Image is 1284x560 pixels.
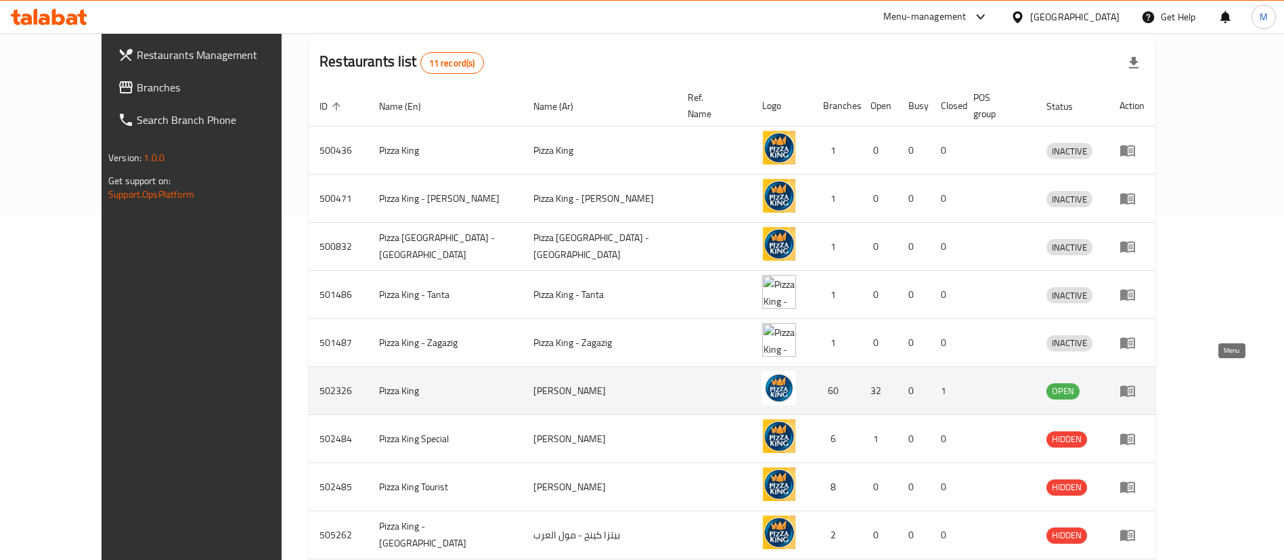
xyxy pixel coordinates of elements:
td: 2 [812,511,860,559]
span: Restaurants Management [137,47,305,63]
div: HIDDEN [1046,479,1087,496]
td: 0 [898,127,930,175]
td: Pizza King Tourist [368,463,523,511]
span: OPEN [1046,383,1080,399]
td: 1 [812,175,860,223]
span: Get support on: [108,172,171,190]
th: Busy [898,85,930,127]
span: Name (En) [379,98,439,114]
span: HIDDEN [1046,527,1087,543]
td: 1 [812,271,860,319]
td: 500832 [309,223,368,271]
span: INACTIVE [1046,335,1092,351]
td: 0 [860,223,898,271]
th: Logo [751,85,812,127]
div: Menu [1120,527,1145,543]
td: 0 [860,319,898,367]
span: INACTIVE [1046,144,1092,159]
td: 502484 [309,415,368,463]
span: Branches [137,79,305,95]
span: INACTIVE [1046,240,1092,255]
td: Pizza King - [PERSON_NAME] [368,175,523,223]
span: INACTIVE [1046,192,1092,207]
td: 1 [930,367,962,415]
a: Search Branch Phone [107,104,316,136]
td: Pizza King - [PERSON_NAME] [523,175,677,223]
td: 1 [812,223,860,271]
span: Name (Ar) [533,98,591,114]
td: 505262 [309,511,368,559]
span: 11 record(s) [421,57,483,70]
span: M [1260,9,1268,24]
td: 0 [930,175,962,223]
th: Closed [930,85,962,127]
div: Menu [1120,431,1145,447]
div: Menu [1120,479,1145,495]
a: Restaurants Management [107,39,316,71]
div: Export file [1117,47,1150,79]
th: Open [860,85,898,127]
td: 0 [860,175,898,223]
td: Pizza King [523,127,677,175]
td: 8 [812,463,860,511]
div: Menu [1120,190,1145,207]
div: Menu [1120,142,1145,158]
td: 60 [812,367,860,415]
div: INACTIVE [1046,287,1092,303]
td: 6 [812,415,860,463]
th: Action [1109,85,1155,127]
img: Pizza King - Damascus Street - Mohandiseen [762,227,796,261]
td: 0 [930,319,962,367]
td: 500471 [309,175,368,223]
td: 0 [860,271,898,319]
span: Version: [108,149,141,167]
img: Pizza King - Tanta [762,275,796,309]
td: 501487 [309,319,368,367]
td: 0 [898,415,930,463]
img: Pizza King - Zagazig [762,323,796,357]
td: 0 [898,223,930,271]
a: Branches [107,71,316,104]
th: Branches [812,85,860,127]
td: 502326 [309,367,368,415]
td: 0 [930,271,962,319]
td: 0 [860,463,898,511]
td: 0 [860,127,898,175]
td: 1 [812,127,860,175]
td: 0 [898,319,930,367]
td: Pizza King - [GEOGRAPHIC_DATA] [368,511,523,559]
img: Pizza King [762,371,796,405]
span: 1.0.0 [143,149,164,167]
td: 1 [860,415,898,463]
div: Menu [1120,286,1145,303]
td: 500436 [309,127,368,175]
td: [PERSON_NAME] [523,463,677,511]
td: 501486 [309,271,368,319]
span: Ref. Name [688,89,735,122]
td: 0 [898,175,930,223]
img: Pizza King [762,131,796,165]
td: 0 [898,463,930,511]
td: 0 [860,511,898,559]
td: 0 [898,511,930,559]
td: Pizza King [368,127,523,175]
td: Pizza King - Zagazig [368,319,523,367]
td: Pizza King Special [368,415,523,463]
td: Pizza [GEOGRAPHIC_DATA] - [GEOGRAPHIC_DATA] [368,223,523,271]
td: 0 [930,415,962,463]
td: بيتزا كينج - مول العرب [523,511,677,559]
span: INACTIVE [1046,288,1092,303]
td: Pizza King - Tanta [368,271,523,319]
td: Pizza [GEOGRAPHIC_DATA] - [GEOGRAPHIC_DATA] [523,223,677,271]
a: Support.OpsPlatform [108,186,194,203]
td: [PERSON_NAME] [523,415,677,463]
td: 502485 [309,463,368,511]
td: Pizza King - Tanta [523,271,677,319]
td: 0 [930,463,962,511]
span: HIDDEN [1046,431,1087,447]
div: [GEOGRAPHIC_DATA] [1030,9,1120,24]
